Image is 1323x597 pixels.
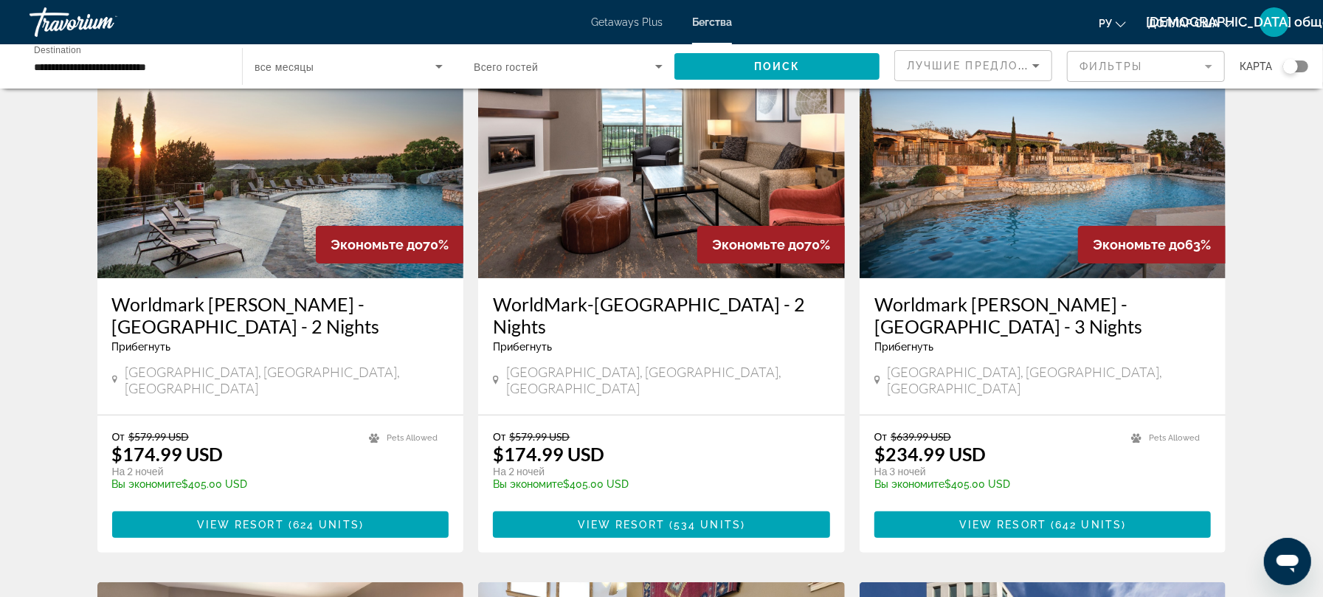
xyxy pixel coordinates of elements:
[293,519,359,531] span: 624 units
[1099,13,1126,34] button: Изменить язык
[891,430,951,443] span: $639.99 USD
[112,465,355,478] p: На 2 ночей
[128,430,189,443] span: $579.99 USD
[112,430,125,443] span: От
[674,53,880,80] button: Поиск
[1148,13,1233,34] button: Изменить валюту
[1149,433,1200,443] span: Pets Allowed
[754,61,801,72] span: Поиск
[112,511,449,538] button: View Resort(624 units)
[874,341,933,353] span: Прибегнуть
[907,57,1040,75] mat-select: Sort by
[1099,18,1112,30] font: ру
[112,478,182,490] span: Вы экономите
[493,511,830,538] button: View Resort(534 units)
[493,478,563,490] span: Вы экономите
[1067,50,1225,83] button: Filter
[874,465,1117,478] p: На 3 ночей
[1093,237,1185,252] span: Экономьте до
[665,519,745,531] span: ( )
[874,430,887,443] span: От
[874,511,1212,538] button: View Resort(642 units)
[30,3,177,41] a: Травориум
[493,430,505,443] span: От
[907,60,1064,72] span: Лучшие предложения
[125,364,449,396] span: [GEOGRAPHIC_DATA], [GEOGRAPHIC_DATA], [GEOGRAPHIC_DATA]
[493,478,815,490] p: $405.00 USD
[888,364,1212,396] span: [GEOGRAPHIC_DATA], [GEOGRAPHIC_DATA], [GEOGRAPHIC_DATA]
[1255,7,1293,38] button: Меню пользователя
[493,341,552,353] span: Прибегнуть
[493,293,830,337] a: WorldMark-[GEOGRAPHIC_DATA] - 2 Nights
[506,364,830,396] span: [GEOGRAPHIC_DATA], [GEOGRAPHIC_DATA], [GEOGRAPHIC_DATA]
[331,237,423,252] span: Экономьте до
[197,519,284,531] span: View Resort
[387,433,438,443] span: Pets Allowed
[874,443,986,465] p: $234.99 USD
[284,519,364,531] span: ( )
[112,443,224,465] p: $174.99 USD
[1078,226,1226,263] div: 63%
[959,519,1046,531] span: View Resort
[316,226,463,263] div: 70%
[874,478,1117,490] p: $405.00 USD
[493,443,604,465] p: $174.99 USD
[697,226,845,263] div: 70%
[712,237,804,252] span: Экономьте до
[255,61,314,73] span: все месяцы
[874,293,1212,337] a: Worldmark [PERSON_NAME] - [GEOGRAPHIC_DATA] - 3 Nights
[474,61,538,73] span: Всего гостей
[97,42,464,278] img: D948O01X.jpg
[874,478,944,490] span: Вы экономите
[112,293,449,337] a: Worldmark [PERSON_NAME] - [GEOGRAPHIC_DATA] - 2 Nights
[112,341,171,353] span: Прибегнуть
[1264,538,1311,585] iframe: Кнопка запуска окна обмена сообщениями
[1055,519,1122,531] span: 642 units
[591,16,663,28] a: Getaways Plus
[478,42,845,278] img: DF55I01X.jpg
[692,16,732,28] a: Бегства
[1046,519,1126,531] span: ( )
[860,42,1226,278] img: D948E01X.jpg
[509,430,570,443] span: $579.99 USD
[34,45,81,55] span: Destination
[493,465,815,478] p: На 2 ночей
[112,478,355,490] p: $405.00 USD
[578,519,665,531] span: View Resort
[1240,56,1272,77] span: карта
[674,519,741,531] span: 534 units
